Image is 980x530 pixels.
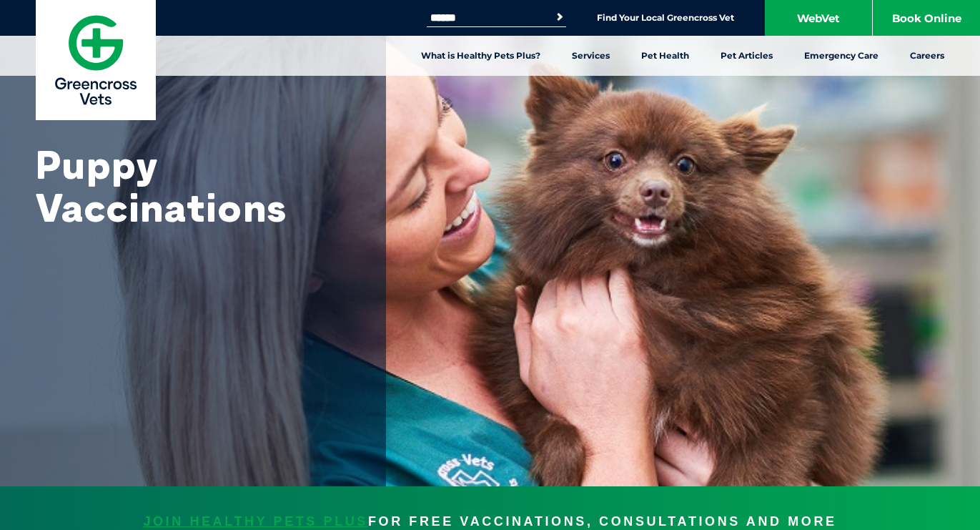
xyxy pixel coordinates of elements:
[705,36,788,76] a: Pet Articles
[143,514,368,529] a: JOIN HEALTHY PETS PLUS
[597,12,734,24] a: Find Your Local Greencross Vet
[894,36,960,76] a: Careers
[553,10,567,24] button: Search
[788,36,894,76] a: Emergency Care
[405,36,556,76] a: What is Healthy Pets Plus?
[36,143,350,229] h1: Puppy Vaccinations
[625,36,705,76] a: Pet Health
[556,36,625,76] a: Services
